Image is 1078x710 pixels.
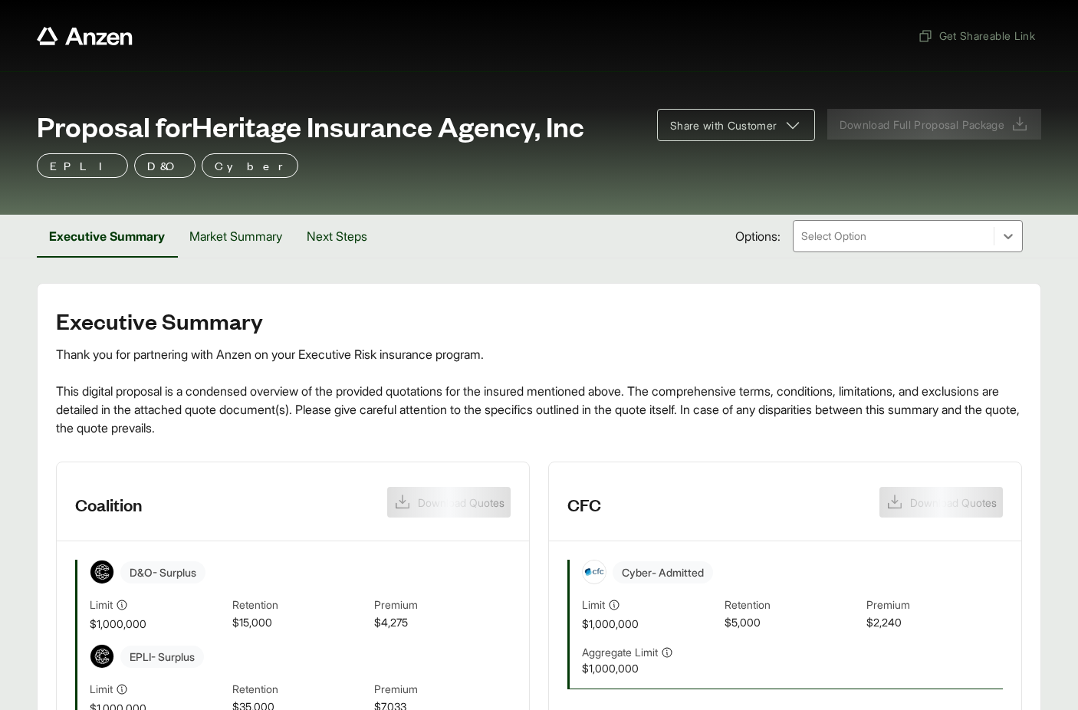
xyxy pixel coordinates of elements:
[232,681,369,698] span: Retention
[374,597,511,614] span: Premium
[582,616,718,632] span: $1,000,000
[918,28,1035,44] span: Get Shareable Link
[582,660,718,676] span: $1,000,000
[90,645,113,668] img: Coalition
[177,215,294,258] button: Market Summary
[567,493,601,516] h3: CFC
[912,21,1041,50] button: Get Shareable Link
[37,27,133,45] a: Anzen website
[232,614,369,632] span: $15,000
[37,110,584,141] span: Proposal for Heritage Insurance Agency, Inc
[56,308,1022,333] h2: Executive Summary
[866,597,1003,614] span: Premium
[725,614,861,632] span: $5,000
[670,117,777,133] span: Share with Customer
[735,227,781,245] span: Options:
[215,156,285,175] p: Cyber
[50,156,115,175] p: EPLI
[374,614,511,632] span: $4,275
[232,597,369,614] span: Retention
[374,681,511,698] span: Premium
[90,616,226,632] span: $1,000,000
[583,560,606,583] img: CFC
[120,561,205,583] span: D&O - Surplus
[294,215,380,258] button: Next Steps
[725,597,861,614] span: Retention
[582,597,605,613] span: Limit
[657,109,815,141] button: Share with Customer
[582,644,658,660] span: Aggregate Limit
[75,493,143,516] h3: Coalition
[866,614,1003,632] span: $2,240
[56,345,1022,437] div: Thank you for partnering with Anzen on your Executive Risk insurance program. This digital propos...
[90,560,113,583] img: Coalition
[613,561,713,583] span: Cyber - Admitted
[840,117,1005,133] span: Download Full Proposal Package
[147,156,182,175] p: D&O
[90,681,113,697] span: Limit
[90,597,113,613] span: Limit
[120,646,204,668] span: EPLI - Surplus
[37,215,177,258] button: Executive Summary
